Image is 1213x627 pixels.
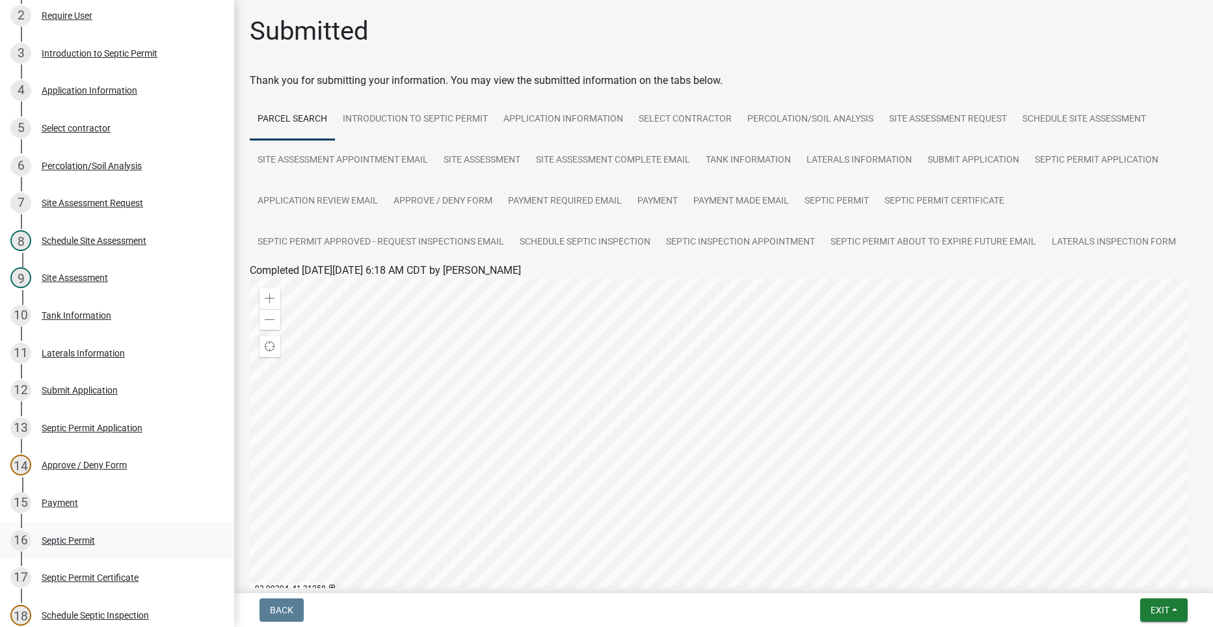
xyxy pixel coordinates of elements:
div: 5 [10,118,31,139]
a: Submit Application [920,140,1027,181]
div: Select contractor [42,124,111,133]
div: Tank Information [42,311,111,320]
div: Approve / Deny Form [42,460,127,470]
a: Site Assessment Request [881,99,1015,140]
a: Application Information [496,99,631,140]
a: Tank Information [698,140,799,181]
span: Exit [1151,605,1169,615]
div: Thank you for submitting your information. You may view the submitted information on the tabs below. [250,73,1197,88]
div: 17 [10,567,31,588]
div: Application Information [42,86,137,95]
a: Septic Permit [797,181,877,222]
div: Site Assessment Request [42,198,143,207]
div: Site Assessment [42,273,108,282]
a: Select contractor [631,99,740,140]
a: Septic Permit About to Expire Future Email [823,222,1044,263]
a: Site Assessment Appointment Email [250,140,436,181]
div: 10 [10,305,31,326]
div: Schedule Site Assessment [42,236,146,245]
button: Back [260,598,304,622]
div: 6 [10,155,31,176]
span: Back [270,605,293,615]
a: Introduction to Septic Permit [335,99,496,140]
div: Payment [42,498,78,507]
a: Site Assessment [436,140,528,181]
a: Approve / Deny Form [386,181,500,222]
a: Site Assessment Complete Email [528,140,698,181]
div: 8 [10,230,31,251]
h1: Submitted [250,16,369,47]
a: Percolation/Soil Analysis [740,99,881,140]
a: Application review email [250,181,386,222]
div: Septic Permit Application [42,423,142,433]
div: 7 [10,193,31,213]
a: Schedule Septic Inspection [512,222,658,263]
div: Laterals Information [42,349,125,358]
a: Laterals Inspection Form [1044,222,1184,263]
div: Require User [42,11,92,20]
div: Find my location [260,336,280,357]
div: Zoom in [260,288,280,309]
a: Schedule Site Assessment [1015,99,1154,140]
div: Schedule Septic Inspection [42,611,149,620]
div: Percolation/Soil Analysis [42,161,142,170]
div: 14 [10,455,31,475]
a: Payment Made Email [686,181,797,222]
a: Septic Permit Application [1027,140,1166,181]
div: 2 [10,5,31,26]
div: 18 [10,605,31,626]
div: 4 [10,80,31,101]
div: Submit Application [42,386,118,395]
a: Parcel search [250,99,335,140]
a: Septic Permit Certificate [877,181,1012,222]
span: Completed [DATE][DATE] 6:18 AM CDT by [PERSON_NAME] [250,264,521,276]
a: Laterals Information [799,140,920,181]
a: Payment Required Email [500,181,630,222]
a: Septic Inspection Appointment [658,222,823,263]
a: Septic Permit Approved - Request Inspections Email [250,222,512,263]
div: Introduction to Septic Permit [42,49,157,58]
div: 11 [10,343,31,364]
div: 15 [10,492,31,513]
div: 16 [10,530,31,551]
div: 9 [10,267,31,288]
div: 3 [10,43,31,64]
div: Septic Permit [42,536,95,545]
a: Payment [630,181,686,222]
div: Septic Permit Certificate [42,573,139,582]
button: Exit [1140,598,1188,622]
div: Zoom out [260,309,280,330]
div: 12 [10,380,31,401]
div: 13 [10,418,31,438]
